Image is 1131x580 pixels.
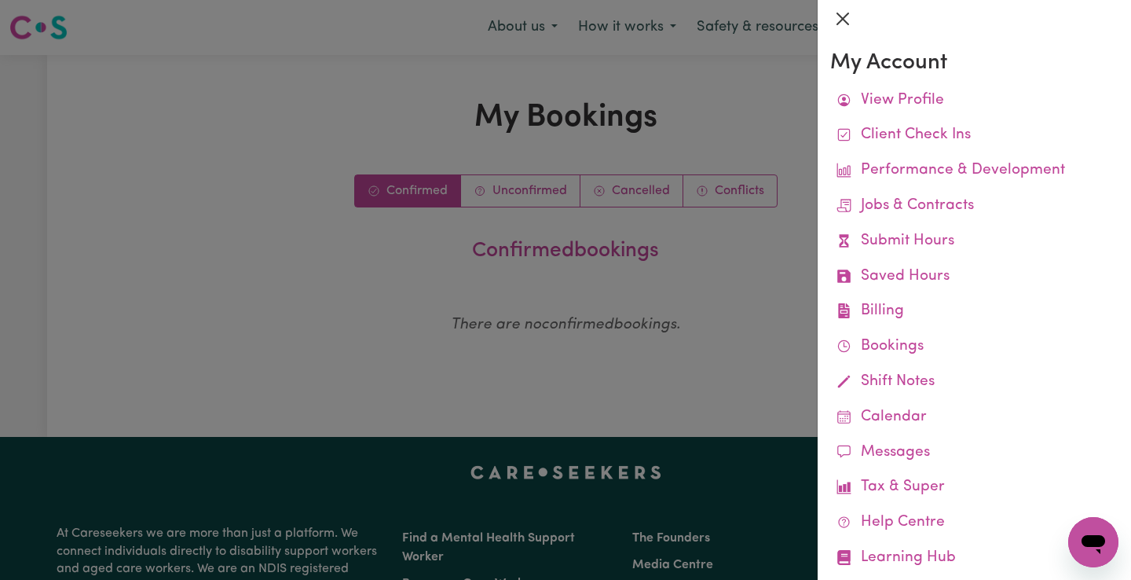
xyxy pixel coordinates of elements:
a: Shift Notes [830,365,1118,400]
a: Jobs & Contracts [830,189,1118,224]
a: Submit Hours [830,224,1118,259]
h3: My Account [830,50,1118,77]
a: Performance & Development [830,153,1118,189]
a: Billing [830,294,1118,329]
iframe: Button to launch messaging window [1068,517,1118,567]
a: View Profile [830,83,1118,119]
a: Client Check Ins [830,118,1118,153]
a: Calendar [830,400,1118,435]
a: Messages [830,435,1118,471]
a: Learning Hub [830,541,1118,576]
a: Help Centre [830,505,1118,541]
a: Tax & Super [830,470,1118,505]
button: Close [830,6,855,31]
a: Bookings [830,329,1118,365]
a: Saved Hours [830,259,1118,295]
